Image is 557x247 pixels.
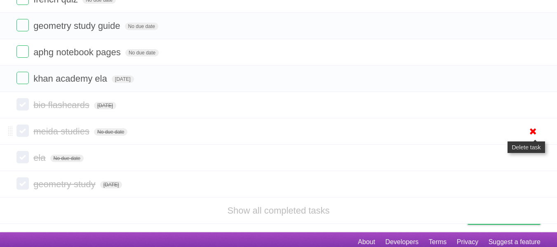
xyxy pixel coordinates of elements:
span: khan academy ela [33,73,109,84]
span: ela [33,153,47,163]
span: aphg notebook pages [33,47,123,57]
span: meida studies [33,126,92,136]
span: No due date [50,155,84,162]
span: geometry study [33,179,97,189]
span: [DATE] [112,75,134,83]
label: Done [16,98,29,111]
span: No due date [125,23,158,30]
span: Buy me a coffee [485,210,536,224]
label: Done [16,72,29,84]
label: Done [16,177,29,190]
span: bio flashcards [33,100,92,110]
span: [DATE] [94,102,116,109]
label: Done [16,45,29,58]
span: geometry study guide [33,21,122,31]
span: No due date [94,128,127,136]
label: Done [16,19,29,31]
a: Show all completed tasks [227,205,329,216]
span: [DATE] [100,181,122,188]
label: Done [16,151,29,163]
label: Done [16,125,29,137]
span: No due date [125,49,159,56]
